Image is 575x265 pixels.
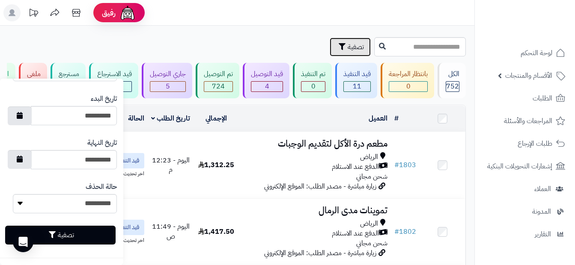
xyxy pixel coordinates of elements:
[504,115,552,127] span: المراجعات والأسئلة
[97,69,132,79] div: قيد الاسترجاع
[86,182,117,192] label: حالة الحذف
[480,224,570,244] a: التقارير
[446,69,459,79] div: الكل
[332,162,379,172] span: الدفع عند الاستلام
[356,171,387,182] span: شحن مجاني
[204,82,232,91] div: 724
[251,69,283,79] div: قيد التوصيل
[518,138,552,150] span: طلبات الإرجاع
[394,160,399,170] span: #
[265,81,269,91] span: 4
[332,229,379,238] span: الدفع عند الاستلام
[140,63,194,98] a: جاري التوصيل 5
[242,206,387,215] h3: تموينات مدى الرمال
[152,221,190,241] span: اليوم - 11:49 ص
[534,183,551,195] span: العملاء
[301,69,325,79] div: تم التنفيذ
[353,81,361,91] span: 11
[27,69,41,79] div: ملغي
[119,4,136,21] img: ai-face.png
[389,82,427,91] div: 0
[480,179,570,199] a: العملاء
[389,69,428,79] div: بانتظار المراجعة
[166,81,170,91] span: 5
[394,113,399,124] a: #
[194,63,241,98] a: تم التوصيل 724
[301,82,325,91] div: 0
[487,160,552,172] span: إشعارات التحويلات البنكية
[212,81,225,91] span: 724
[23,4,44,24] a: تحديثات المنصة
[102,8,116,18] span: رفيق
[517,18,567,36] img: logo-2.png
[344,82,370,91] div: 11
[5,226,116,244] button: تصفية
[241,63,291,98] a: قيد التوصيل 4
[394,160,416,170] a: #1803
[521,47,552,59] span: لوحة التحكم
[204,69,233,79] div: تم التوصيل
[330,38,371,56] button: تصفية
[360,219,378,229] span: الرياض
[480,111,570,131] a: المراجعات والأسئلة
[87,63,140,98] a: قيد الاسترجاع 0
[242,139,387,149] h3: مطعم درة الأكل لتقديم الوجبات
[198,227,234,237] span: 1,417.50
[406,81,411,91] span: 0
[59,69,79,79] div: مسترجع
[128,113,144,124] a: الحالة
[394,227,416,237] a: #1802
[264,248,376,258] span: زيارة مباشرة - مصدر الطلب: الموقع الإلكتروني
[480,88,570,109] a: الطلبات
[394,227,399,237] span: #
[117,223,139,232] span: قيد التنفيذ
[533,92,552,104] span: الطلبات
[480,201,570,222] a: المدونة
[91,94,117,104] label: تاريخ البدء
[311,81,316,91] span: 0
[151,113,190,124] a: تاريخ الطلب
[480,43,570,63] a: لوحة التحكم
[480,156,570,177] a: إشعارات التحويلات البنكية
[446,81,459,91] span: 752
[87,138,117,148] label: تاريخ النهاية
[17,63,49,98] a: ملغي 2
[13,232,33,252] div: Open Intercom Messenger
[198,160,234,170] span: 1,312.25
[264,181,376,191] span: زيارة مباشرة - مصدر الطلب: الموقع الإلكتروني
[436,63,468,98] a: الكل752
[152,155,190,175] span: اليوم - 12:23 م
[348,42,364,52] span: تصفية
[535,228,551,240] span: التقارير
[49,63,87,98] a: مسترجع 6
[505,70,552,82] span: الأقسام والمنتجات
[334,63,379,98] a: قيد التنفيذ 11
[532,206,551,218] span: المدونة
[251,82,283,91] div: 4
[480,133,570,154] a: طلبات الإرجاع
[360,152,378,162] span: الرياض
[369,113,387,124] a: العميل
[356,238,387,248] span: شحن مجاني
[150,69,186,79] div: جاري التوصيل
[206,113,227,124] a: الإجمالي
[291,63,334,98] a: تم التنفيذ 0
[150,82,185,91] div: 5
[117,156,139,165] span: قيد التنفيذ
[379,63,436,98] a: بانتظار المراجعة 0
[343,69,371,79] div: قيد التنفيذ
